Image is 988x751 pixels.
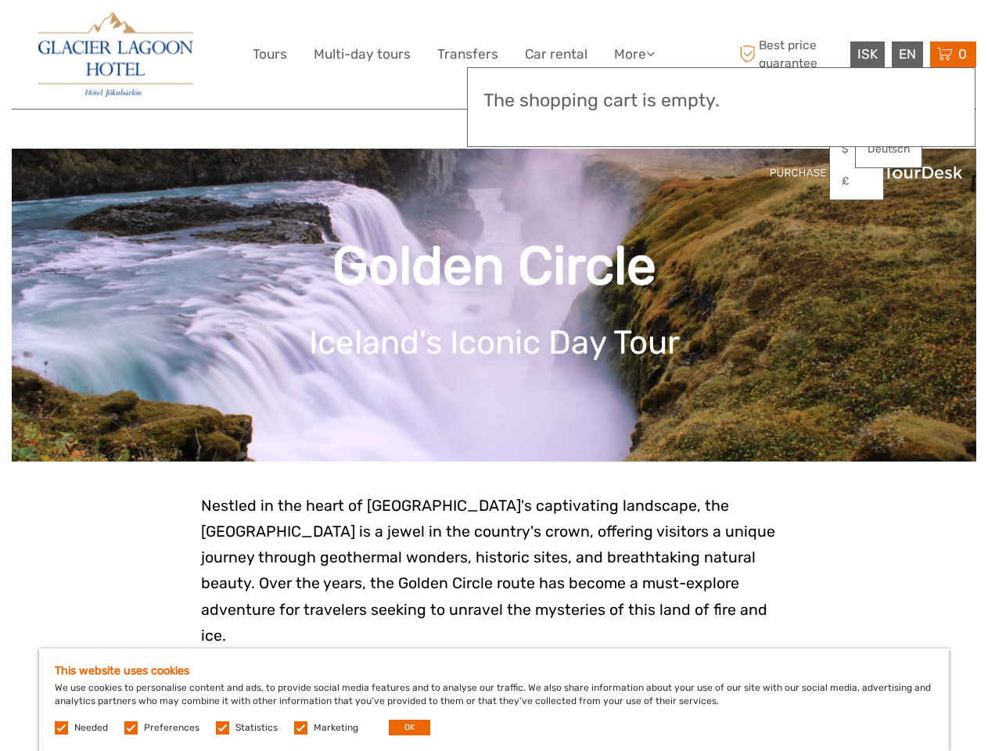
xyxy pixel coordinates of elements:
[389,720,430,735] button: OK
[314,43,411,66] a: Multi-day tours
[39,649,949,751] div: We use cookies to personalise content and ads, to provide social media features and to analyse ou...
[55,664,933,677] h5: This website uses cookies
[856,135,922,163] a: Deutsch
[38,12,193,97] img: 2790-86ba44ba-e5e5-4a53-8ab7-28051417b7bc_logo_big.jpg
[144,721,199,735] label: Preferences
[525,43,587,66] a: Car rental
[253,43,287,66] a: Tours
[35,235,953,298] h1: Golden Circle
[235,721,278,735] label: Statistics
[614,43,655,66] a: More
[437,43,498,66] a: Transfers
[35,323,953,362] h1: Iceland's Iconic Day Tour
[956,46,969,62] span: 0
[180,24,199,43] button: Open LiveChat chat widget
[830,135,883,163] a: $
[892,41,923,67] div: EN
[483,90,959,112] h3: The shopping cart is empty.
[830,167,883,196] a: £
[769,160,965,185] img: PurchaseViaTourDeskwhite.png
[735,37,846,71] span: Best price guarantee
[22,27,177,40] p: We're away right now. Please check back later!
[201,497,775,645] span: Nestled in the heart of [GEOGRAPHIC_DATA]'s captivating landscape, the [GEOGRAPHIC_DATA] is a jew...
[314,721,358,735] label: Marketing
[74,721,108,735] label: Needed
[857,46,878,62] span: ISK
